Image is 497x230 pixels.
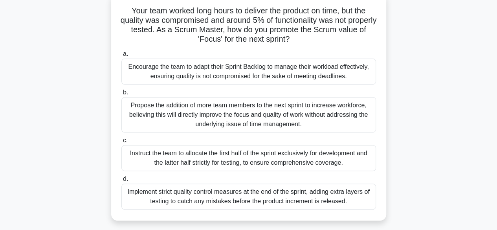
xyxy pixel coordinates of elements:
[121,6,377,44] h5: Your team worked long hours to deliver the product on time, but the quality was compromised and a...
[121,184,376,210] div: Implement strict quality control measures at the end of the sprint, adding extra layers of testin...
[121,145,376,171] div: Instruct the team to allocate the first half of the sprint exclusively for development and the la...
[123,175,128,182] span: d.
[123,50,128,57] span: a.
[121,59,376,85] div: Encourage the team to adapt their Sprint Backlog to manage their workload effectively, ensuring q...
[123,137,128,144] span: c.
[123,89,128,96] span: b.
[121,97,376,132] div: Propose the addition of more team members to the next sprint to increase workforce, believing thi...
